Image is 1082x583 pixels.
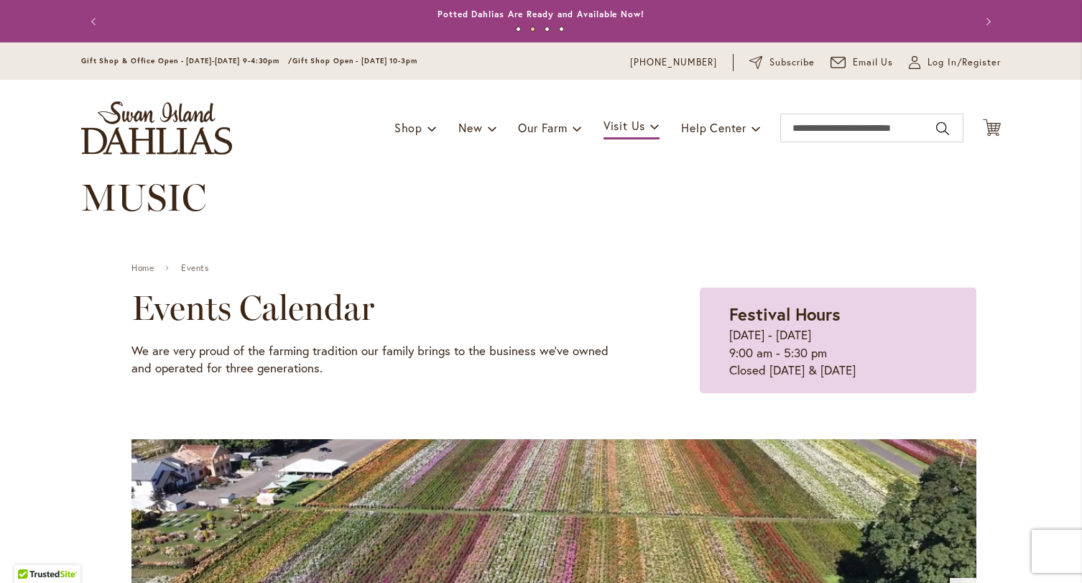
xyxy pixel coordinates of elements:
[928,55,1001,70] span: Log In/Register
[458,120,482,135] span: New
[181,263,209,273] a: Events
[131,263,154,273] a: Home
[81,101,232,155] a: store logo
[831,55,894,70] a: Email Us
[394,120,422,135] span: Shop
[749,55,815,70] a: Subscribe
[438,9,644,19] a: Potted Dahlias Are Ready and Available Now!
[729,326,947,379] p: [DATE] - [DATE] 9:00 am - 5:30 pm Closed [DATE] & [DATE]
[292,56,417,65] span: Gift Shop Open - [DATE] 10-3pm
[518,120,567,135] span: Our Farm
[131,342,628,377] p: We are very proud of the farming tradition our family brings to the business we've owned and oper...
[81,56,292,65] span: Gift Shop & Office Open - [DATE]-[DATE] 9-4:30pm /
[972,7,1001,36] button: Next
[681,120,746,135] span: Help Center
[729,303,841,326] strong: Festival Hours
[630,55,717,70] a: [PHONE_NUMBER]
[545,27,550,32] button: 3 of 4
[769,55,815,70] span: Subscribe
[11,532,51,572] iframe: Launch Accessibility Center
[604,118,645,133] span: Visit Us
[516,27,521,32] button: 1 of 4
[131,288,628,328] h2: Events Calendar
[559,27,564,32] button: 4 of 4
[530,27,535,32] button: 2 of 4
[81,7,110,36] button: Previous
[853,55,894,70] span: Email Us
[909,55,1001,70] a: Log In/Register
[81,175,206,220] span: MUSIC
